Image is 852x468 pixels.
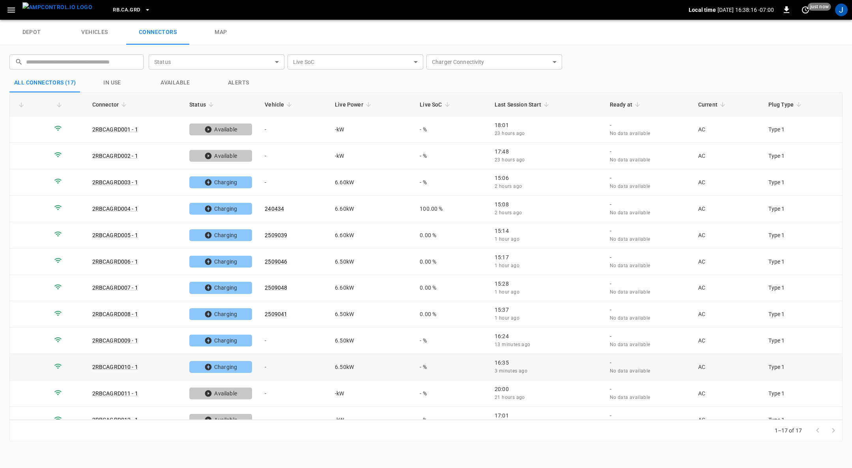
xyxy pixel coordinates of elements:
[610,359,686,367] p: -
[692,354,762,380] td: AC
[692,301,762,328] td: AC
[692,116,762,143] td: AC
[610,236,650,242] span: No data available
[189,150,252,162] div: Available
[92,179,138,185] a: 2RBCAGRD003 - 1
[762,249,842,275] td: Type 1
[413,407,488,433] td: - %
[110,2,153,18] button: RB.CA.GRD
[495,263,519,268] span: 1 hour ago
[329,143,413,169] td: - kW
[126,20,189,45] a: connectors
[265,258,287,265] a: 2509046
[610,174,686,182] p: -
[265,100,294,109] span: Vehicle
[413,143,488,169] td: - %
[189,282,252,294] div: Charging
[258,380,329,407] td: -
[692,143,762,169] td: AC
[329,380,413,407] td: - kW
[495,148,597,155] p: 17:48
[495,210,522,215] span: 2 hours ago
[189,256,252,268] div: Charging
[265,311,287,317] a: 2509041
[610,412,686,419] p: -
[258,169,329,196] td: -
[420,100,452,109] span: Live SoC
[610,121,686,129] p: -
[329,116,413,143] td: - kW
[692,222,762,249] td: AC
[610,385,686,393] p: -
[413,196,488,222] td: 100.00 %
[258,328,329,354] td: -
[495,236,519,242] span: 1 hour ago
[265,232,287,238] a: 2509039
[692,407,762,433] td: AC
[495,183,522,189] span: 2 hours ago
[258,354,329,380] td: -
[495,306,597,314] p: 15:37
[762,222,842,249] td: Type 1
[610,131,650,136] span: No data available
[495,289,519,295] span: 1 hour ago
[413,328,488,354] td: - %
[189,20,252,45] a: map
[717,6,774,14] p: [DATE] 16:38:16 -07:00
[189,361,252,373] div: Charging
[413,116,488,143] td: - %
[144,73,207,92] button: Available
[799,4,812,16] button: set refresh interval
[413,354,488,380] td: - %
[762,354,842,380] td: Type 1
[762,407,842,433] td: Type 1
[92,337,138,344] a: 2RBCAGRD009 - 1
[413,222,488,249] td: 0.00 %
[495,100,551,109] span: Last Session Start
[495,342,531,347] span: 13 minutes ago
[610,210,650,215] span: No data available
[610,315,650,321] span: No data available
[762,143,842,169] td: Type 1
[495,412,597,419] p: 17:01
[329,249,413,275] td: 6.50 kW
[22,2,92,12] img: ampcontrol.io logo
[113,6,140,15] span: RB.CA.GRD
[189,388,252,399] div: Available
[495,253,597,261] p: 15:17
[495,157,525,163] span: 23 hours ago
[495,131,525,136] span: 23 hours ago
[413,249,488,275] td: 0.00 %
[92,390,138,397] a: 2RBCAGRD011 - 1
[495,280,597,288] p: 15:28
[265,206,284,212] a: 240434
[189,100,216,109] span: Status
[610,368,650,374] span: No data available
[329,354,413,380] td: 6.50 kW
[92,311,138,317] a: 2RBCAGRD008 - 1
[610,183,650,189] span: No data available
[329,196,413,222] td: 6.60 kW
[413,301,488,328] td: 0.00 %
[495,359,597,367] p: 16:35
[258,143,329,169] td: -
[495,174,597,182] p: 15:06
[495,368,527,374] span: 3 minutes ago
[808,3,831,11] span: just now
[413,275,488,301] td: 0.00 %
[762,301,842,328] td: Type 1
[189,203,252,215] div: Charging
[762,116,842,143] td: Type 1
[413,380,488,407] td: - %
[92,258,138,265] a: 2RBCAGRD006 - 1
[768,100,804,109] span: Plug Type
[692,196,762,222] td: AC
[92,232,138,238] a: 2RBCAGRD005 - 1
[692,380,762,407] td: AC
[92,206,138,212] a: 2RBCAGRD004 - 1
[258,116,329,143] td: -
[92,285,138,291] a: 2RBCAGRD007 - 1
[495,332,597,340] p: 16:24
[610,157,650,163] span: No data available
[495,200,597,208] p: 15:08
